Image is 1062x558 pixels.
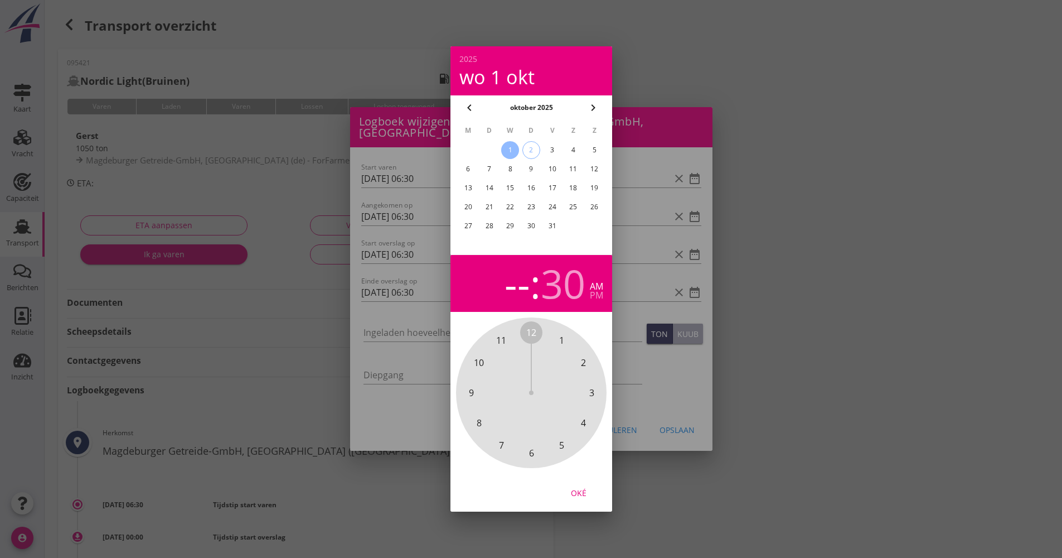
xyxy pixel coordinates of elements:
th: V [542,121,562,140]
button: 13 [459,179,477,197]
div: Oké [563,487,594,499]
button: 9 [522,160,540,178]
button: 5 [585,141,603,159]
button: 16 [522,179,540,197]
div: am [590,282,603,291]
button: 12 [585,160,603,178]
div: 30 [541,264,585,303]
button: 27 [459,217,477,235]
button: 4 [564,141,582,159]
span: 3 [589,386,594,400]
div: wo 1 okt [459,68,603,86]
span: 5 [559,439,564,452]
span: 11 [496,334,506,347]
button: 10 [543,160,561,178]
button: 3 [543,141,561,159]
button: 8 [501,160,519,178]
span: 12 [526,326,536,339]
button: 11 [564,160,582,178]
button: 28 [480,217,498,235]
button: 1 [501,141,519,159]
i: chevron_right [586,101,600,114]
th: W [500,121,520,140]
button: 17 [543,179,561,197]
span: 7 [498,439,503,452]
span: : [530,264,541,303]
button: 6 [459,160,477,178]
button: 20 [459,198,477,216]
button: 29 [501,217,519,235]
div: pm [590,291,603,300]
button: Oké [554,483,603,503]
th: Z [563,121,583,140]
th: M [458,121,478,140]
span: 9 [468,386,473,400]
button: 15 [501,179,519,197]
button: 2 [522,141,540,159]
span: 6 [528,446,534,460]
button: 18 [564,179,582,197]
span: 10 [474,356,484,369]
button: 19 [585,179,603,197]
button: 21 [480,198,498,216]
div: -- [505,264,530,303]
i: chevron_left [463,101,476,114]
th: D [521,121,541,140]
button: 7 [480,160,498,178]
button: 25 [564,198,582,216]
button: 24 [543,198,561,216]
div: 2025 [459,55,603,63]
button: 14 [480,179,498,197]
button: 23 [522,198,540,216]
button: 26 [585,198,603,216]
button: 30 [522,217,540,235]
button: 31 [543,217,561,235]
span: 8 [476,416,481,430]
span: 4 [581,416,586,430]
span: 1 [559,334,564,347]
div: 2 [522,142,539,158]
th: Z [584,121,604,140]
th: D [479,121,499,140]
button: oktober 2025 [506,99,556,116]
span: 2 [581,356,586,369]
button: 22 [501,198,519,216]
